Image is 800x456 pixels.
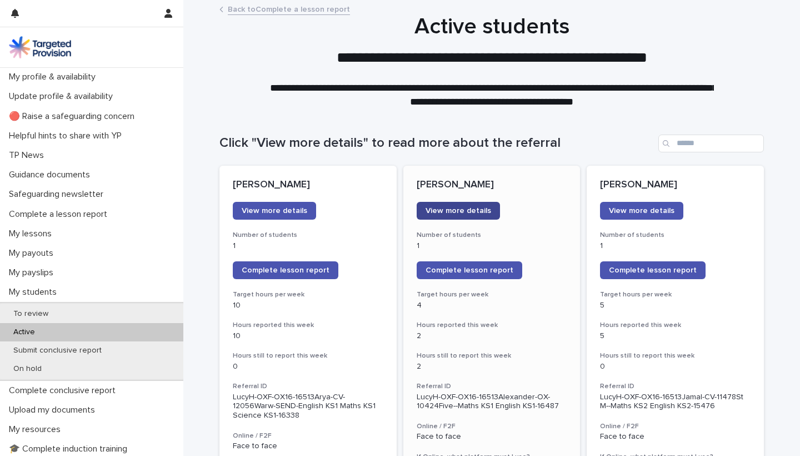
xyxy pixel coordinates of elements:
[4,111,143,122] p: 🔴 Raise a safeguarding concern
[233,301,383,310] p: 10
[219,135,654,151] h1: Click "View more details" to read more about the referral
[233,442,383,451] p: Face to face
[417,393,567,412] p: LucyH-OXF-OX16-16513Alexander-OX-10424Five--Maths KS1 English KS1-16487
[233,362,383,371] p: 0
[4,424,69,435] p: My resources
[4,72,104,82] p: My profile & availability
[233,382,383,391] h3: Referral ID
[4,131,131,141] p: Helpful hints to share with YP
[600,331,751,341] p: 5
[4,287,66,298] p: My students
[417,422,567,431] h3: Online / F2F
[4,364,51,374] p: On hold
[233,351,383,360] h3: Hours still to report this week
[600,393,751,412] p: LucyH-OXF-OX16-16513Jamal-CV-11478St M--Maths KS2 English KS2-15476
[233,241,383,251] p: 1
[417,382,567,391] h3: Referral ID
[4,229,61,239] p: My lessons
[4,209,116,220] p: Complete a lesson report
[600,301,751,310] p: 5
[4,189,112,200] p: Safeguarding newsletter
[600,351,751,360] h3: Hours still to report this week
[417,432,567,442] p: Face to face
[426,207,491,215] span: View more details
[4,150,53,161] p: TP News
[4,444,136,454] p: 🎓 Complete induction training
[609,207,674,215] span: View more details
[233,202,316,220] a: View more details
[600,179,751,191] p: [PERSON_NAME]
[4,91,122,102] p: Update profile & availability
[233,432,383,440] h3: Online / F2F
[600,241,751,251] p: 1
[4,405,104,415] p: Upload my documents
[4,385,124,396] p: Complete conclusive report
[417,321,567,330] h3: Hours reported this week
[609,266,697,274] span: Complete lesson report
[242,266,329,274] span: Complete lesson report
[228,2,350,15] a: Back toComplete a lesson report
[9,36,71,58] img: M5nRWzHhSzIhMunXDL62
[242,207,307,215] span: View more details
[417,331,567,341] p: 2
[233,331,383,341] p: 10
[233,231,383,240] h3: Number of students
[233,393,383,420] p: LucyH-OXF-OX16-16513Arya-CV-12056Warw-SEND-English KS1 Maths KS1 Science KS1-16338
[219,13,764,40] h1: Active students
[600,422,751,431] h3: Online / F2F
[417,202,500,220] a: View more details
[600,231,751,240] h3: Number of students
[4,248,62,259] p: My payouts
[417,261,522,279] a: Complete lesson report
[4,346,111,355] p: Submit conclusive report
[417,241,567,251] p: 1
[233,290,383,299] h3: Target hours per week
[417,231,567,240] h3: Number of students
[233,261,338,279] a: Complete lesson report
[600,321,751,330] h3: Hours reported this week
[600,362,751,371] p: 0
[4,309,57,319] p: To review
[417,301,567,310] p: 4
[4,267,62,278] p: My payslips
[600,432,751,442] p: Face to face
[4,328,44,337] p: Active
[658,135,764,152] input: Search
[600,261,706,279] a: Complete lesson report
[417,179,567,191] p: [PERSON_NAME]
[600,382,751,391] h3: Referral ID
[417,351,567,360] h3: Hours still to report this week
[4,170,99,180] p: Guidance documents
[600,290,751,299] h3: Target hours per week
[417,362,567,371] p: 2
[233,179,383,191] p: [PERSON_NAME]
[426,266,513,274] span: Complete lesson report
[417,290,567,299] h3: Target hours per week
[600,202,683,220] a: View more details
[233,321,383,330] h3: Hours reported this week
